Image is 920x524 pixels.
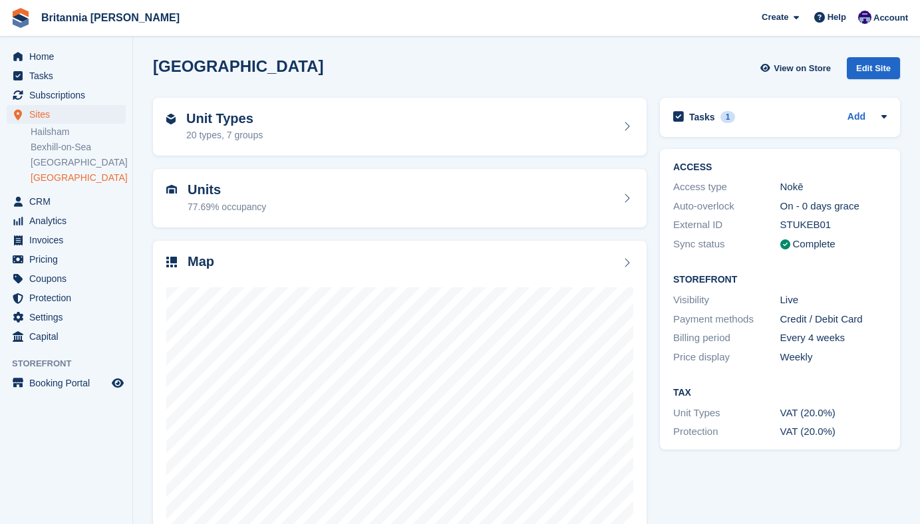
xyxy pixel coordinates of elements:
div: Visibility [673,293,780,308]
a: menu [7,327,126,346]
a: Add [847,110,865,125]
div: Protection [673,424,780,440]
a: Hailsham [31,126,126,138]
div: External ID [673,217,780,233]
h2: Storefront [673,275,887,285]
img: map-icn-33ee37083ee616e46c38cad1a60f524a97daa1e2b2c8c0bc3eb3415660979fc1.svg [166,257,177,267]
div: VAT (20.0%) [780,406,887,421]
span: CRM [29,192,109,211]
span: Settings [29,308,109,327]
span: Protection [29,289,109,307]
div: Live [780,293,887,308]
a: menu [7,269,126,288]
img: Cameron Ballard [858,11,871,24]
div: Nokē [780,180,887,195]
span: Help [828,11,846,24]
a: menu [7,192,126,211]
div: Unit Types [673,406,780,421]
a: Preview store [110,375,126,391]
a: menu [7,250,126,269]
span: Capital [29,327,109,346]
span: Booking Portal [29,374,109,392]
a: menu [7,231,126,249]
div: STUKEB01 [780,217,887,233]
div: Billing period [673,330,780,346]
a: [GEOGRAPHIC_DATA] [31,156,126,169]
a: Edit Site [847,57,900,84]
a: View on Store [758,57,836,79]
h2: [GEOGRAPHIC_DATA] [153,57,323,75]
span: Sites [29,105,109,124]
span: Coupons [29,269,109,288]
a: Unit Types 20 types, 7 groups [153,98,647,156]
span: Create [762,11,788,24]
a: menu [7,47,126,66]
div: Credit / Debit Card [780,312,887,327]
div: Weekly [780,350,887,365]
h2: ACCESS [673,162,887,173]
div: Access type [673,180,780,195]
a: menu [7,66,126,85]
span: Subscriptions [29,86,109,104]
img: unit-icn-7be61d7bf1b0ce9d3e12c5938cc71ed9869f7b940bace4675aadf7bd6d80202e.svg [166,185,177,194]
div: On - 0 days grace [780,199,887,214]
a: menu [7,86,126,104]
a: Units 77.69% occupancy [153,169,647,227]
div: Sync status [673,237,780,252]
a: [GEOGRAPHIC_DATA] [31,172,126,184]
a: menu [7,374,126,392]
a: menu [7,308,126,327]
h2: Tasks [689,111,715,123]
h2: Map [188,254,214,269]
h2: Units [188,182,266,197]
img: unit-type-icn-2b2737a686de81e16bb02015468b77c625bbabd49415b5ef34ead5e3b44a266d.svg [166,114,176,124]
div: Payment methods [673,312,780,327]
div: 77.69% occupancy [188,200,266,214]
span: Storefront [12,357,132,370]
span: View on Store [774,62,831,75]
div: Auto-overlock [673,199,780,214]
div: 1 [720,111,736,123]
a: Bexhill-on-Sea [31,141,126,154]
img: stora-icon-8386f47178a22dfd0bd8f6a31ec36ba5ce8667c1dd55bd0f319d3a0aa187defe.svg [11,8,31,28]
span: Analytics [29,211,109,230]
span: Pricing [29,250,109,269]
div: 20 types, 7 groups [186,128,263,142]
a: menu [7,211,126,230]
a: Britannia [PERSON_NAME] [36,7,185,29]
div: VAT (20.0%) [780,424,887,440]
span: Tasks [29,66,109,85]
a: menu [7,105,126,124]
div: Complete [793,237,836,252]
div: Every 4 weeks [780,330,887,346]
h2: Unit Types [186,111,263,126]
span: Invoices [29,231,109,249]
div: Edit Site [847,57,900,79]
h2: Tax [673,388,887,398]
a: menu [7,289,126,307]
div: Price display [673,350,780,365]
span: Account [873,11,908,25]
span: Home [29,47,109,66]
